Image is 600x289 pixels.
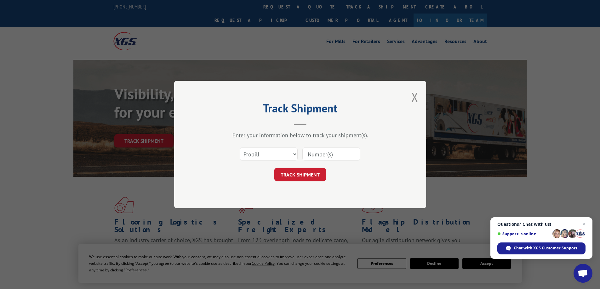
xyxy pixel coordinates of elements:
[206,131,395,139] div: Enter your information below to track your shipment(s).
[302,147,360,161] input: Number(s)
[497,222,586,227] span: Questions? Chat with us!
[206,104,395,116] h2: Track Shipment
[514,245,577,251] span: Chat with XGS Customer Support
[411,89,418,105] button: Close modal
[574,264,592,283] a: Open chat
[274,168,326,181] button: TRACK SHIPMENT
[497,231,550,236] span: Support is online
[497,242,586,254] span: Chat with XGS Customer Support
